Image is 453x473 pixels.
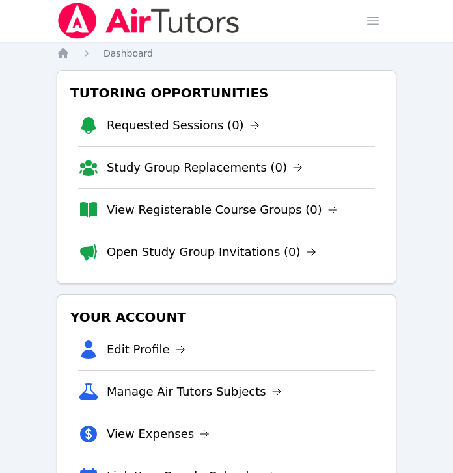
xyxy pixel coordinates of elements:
[103,48,153,58] span: Dashboard
[107,425,210,443] a: View Expenses
[107,243,316,261] a: Open Study Group Invitations (0)
[68,305,385,329] h3: Your Account
[107,383,282,401] a: Manage Air Tutors Subjects
[107,116,260,134] a: Requested Sessions (0)
[57,47,396,60] nav: Breadcrumb
[103,47,153,60] a: Dashboard
[68,81,385,105] h3: Tutoring Opportunities
[107,201,338,219] a: View Registerable Course Groups (0)
[57,3,241,39] img: Air Tutors
[107,159,303,177] a: Study Group Replacements (0)
[107,340,185,359] a: Edit Profile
